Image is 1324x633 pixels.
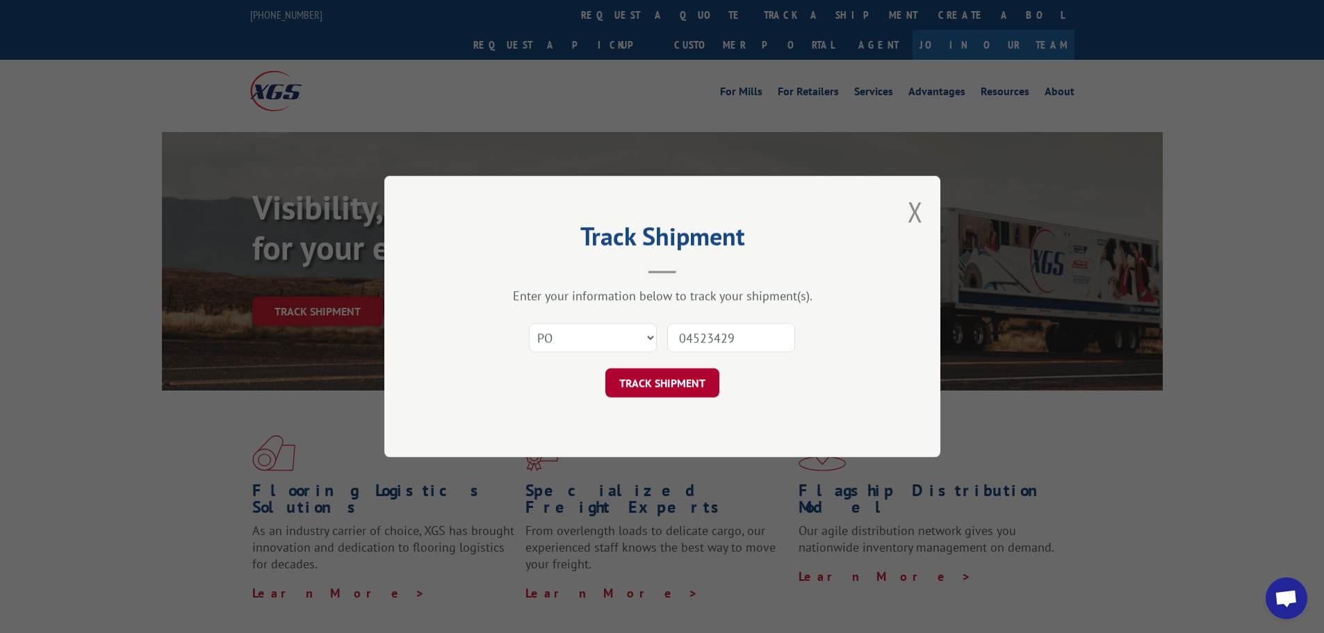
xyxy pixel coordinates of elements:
input: Number(s) [667,323,795,352]
button: TRACK SHIPMENT [605,368,719,397]
div: Open chat [1266,577,1307,619]
h2: Track Shipment [454,227,871,253]
button: Close modal [908,193,923,230]
div: Enter your information below to track your shipment(s). [454,288,871,304]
